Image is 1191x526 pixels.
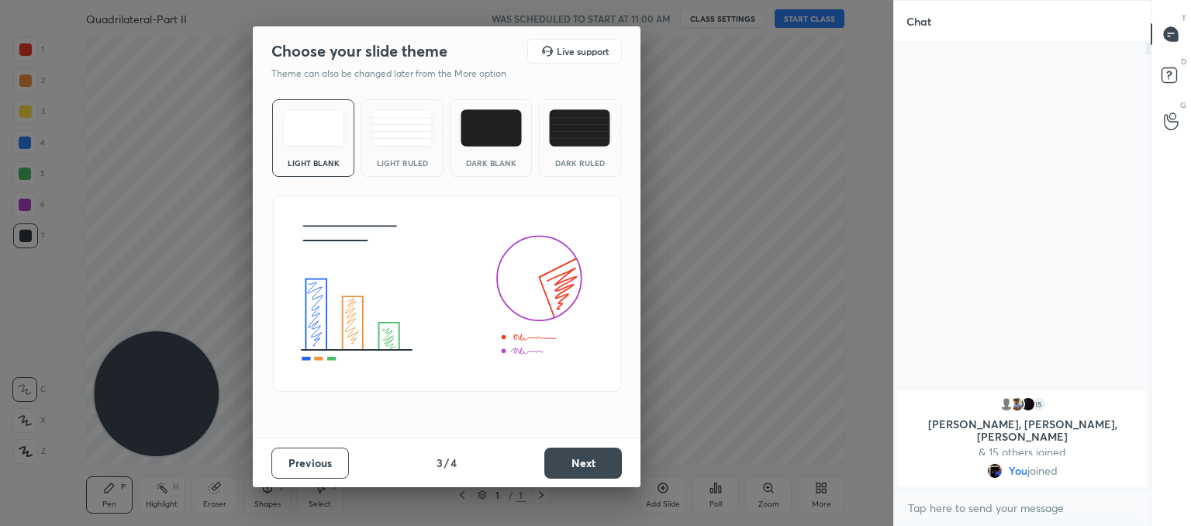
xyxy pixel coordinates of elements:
img: darkTheme.f0cc69e5.svg [461,109,522,147]
h5: Live support [557,47,609,56]
div: 15 [1031,396,1047,412]
img: a0f30a0c6af64d7ea217c9f4bc3710fc.jpg [987,463,1003,479]
button: Next [544,448,622,479]
p: D [1181,56,1186,67]
h4: / [444,455,449,471]
img: lightRuledTheme.5fabf969.svg [371,109,433,147]
img: c06d40ce2883470baba2dea2a45bc300.jpg [1010,396,1025,412]
div: grid [894,387,1151,490]
div: Light Blank [282,159,344,167]
img: lightTheme.e5ed3b09.svg [283,109,344,147]
img: d9ad079da0cb4cc493b1af31b5476a69.jpg [1020,396,1036,412]
p: & 15 others joined [907,446,1137,459]
h2: Choose your slide theme [271,41,447,61]
div: Dark Ruled [549,159,611,167]
h4: 3 [437,455,443,471]
img: lightThemeBanner.fbc32fad.svg [272,196,622,393]
p: T [1182,12,1186,24]
h4: 4 [451,455,457,471]
img: default.png [999,396,1014,412]
p: [PERSON_NAME], [PERSON_NAME], [PERSON_NAME] [907,418,1137,443]
div: Dark Blank [460,159,522,167]
div: Light Ruled [371,159,433,167]
p: Theme can also be changed later from the More option [271,67,523,81]
p: Chat [894,1,944,42]
span: You [1009,465,1027,477]
img: darkRuledTheme.de295e13.svg [549,109,610,147]
button: Previous [271,448,349,479]
p: G [1180,99,1186,111]
span: joined [1027,465,1058,477]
